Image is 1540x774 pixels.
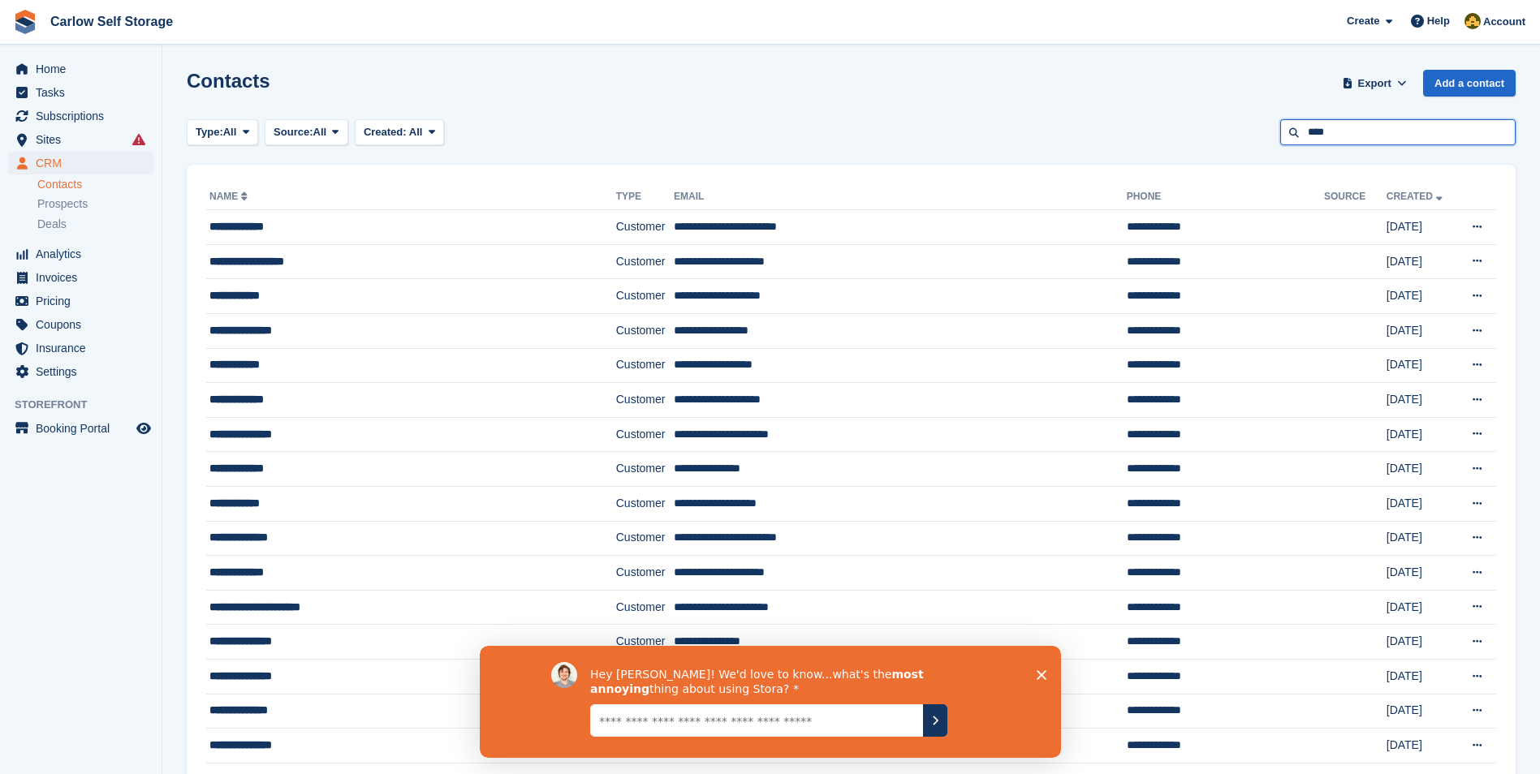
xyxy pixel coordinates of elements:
a: Name [209,191,251,202]
th: Type [616,184,674,210]
span: Home [36,58,133,80]
span: Sites [36,128,133,151]
a: menu [8,337,153,359]
td: [DATE] [1387,313,1456,348]
td: [DATE] [1387,521,1456,556]
img: stora-icon-8386f47178a22dfd0bd8f6a31ec36ba5ce8667c1dd55bd0f319d3a0aa187defe.svg [13,10,37,34]
td: Customer [616,417,674,452]
a: Prospects [37,196,153,213]
td: Customer [616,348,674,383]
td: [DATE] [1387,694,1456,729]
span: Prospects [37,196,88,212]
td: [DATE] [1387,729,1456,763]
span: Pricing [36,290,133,312]
td: [DATE] [1387,210,1456,245]
a: menu [8,105,153,127]
th: Source [1324,184,1387,210]
a: Created [1387,191,1446,202]
td: [DATE] [1387,659,1456,694]
span: Analytics [36,243,133,265]
td: [DATE] [1387,486,1456,521]
h1: Contacts [187,70,270,92]
td: [DATE] [1387,625,1456,660]
span: Booking Portal [36,417,133,440]
a: menu [8,417,153,440]
button: Created: All [355,119,444,146]
a: menu [8,152,153,174]
a: menu [8,360,153,383]
a: Preview store [134,419,153,438]
a: Carlow Self Storage [44,8,179,35]
a: menu [8,313,153,336]
span: CRM [36,152,133,174]
button: Export [1339,70,1410,97]
span: Create [1347,13,1379,29]
iframe: Survey by David from Stora [480,646,1061,758]
a: menu [8,128,153,151]
td: Customer [616,521,674,556]
td: [DATE] [1387,590,1456,625]
td: Customer [616,590,674,625]
span: Deals [37,217,67,232]
span: Subscriptions [36,105,133,127]
a: menu [8,290,153,312]
span: Source: [274,124,313,140]
span: Account [1483,14,1525,30]
span: All [313,124,327,140]
td: Customer [616,486,674,521]
td: [DATE] [1387,244,1456,279]
td: Customer [616,279,674,314]
th: Email [674,184,1127,210]
span: Created: [364,126,407,138]
span: Help [1427,13,1450,29]
a: Contacts [37,177,153,192]
span: Storefront [15,397,162,413]
a: Add a contact [1423,70,1516,97]
button: Source: All [265,119,348,146]
span: Tasks [36,81,133,104]
td: Customer [616,383,674,418]
button: Type: All [187,119,258,146]
td: [DATE] [1387,556,1456,591]
a: menu [8,81,153,104]
td: [DATE] [1387,348,1456,383]
span: Export [1358,75,1391,92]
a: menu [8,58,153,80]
i: Smart entry sync failures have occurred [132,133,145,146]
span: Settings [36,360,133,383]
td: [DATE] [1387,383,1456,418]
td: [DATE] [1387,279,1456,314]
td: Customer [616,313,674,348]
img: Kevin Moore [1465,13,1481,29]
span: All [223,124,237,140]
a: Deals [37,216,153,233]
span: All [409,126,423,138]
td: Customer [616,452,674,487]
th: Phone [1127,184,1324,210]
a: menu [8,243,153,265]
td: [DATE] [1387,417,1456,452]
td: Customer [616,625,674,660]
span: Coupons [36,313,133,336]
span: Invoices [36,266,133,289]
a: menu [8,266,153,289]
td: Customer [616,210,674,245]
span: Type: [196,124,223,140]
td: Customer [616,556,674,591]
td: Customer [616,244,674,279]
span: Insurance [36,337,133,359]
td: [DATE] [1387,452,1456,487]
